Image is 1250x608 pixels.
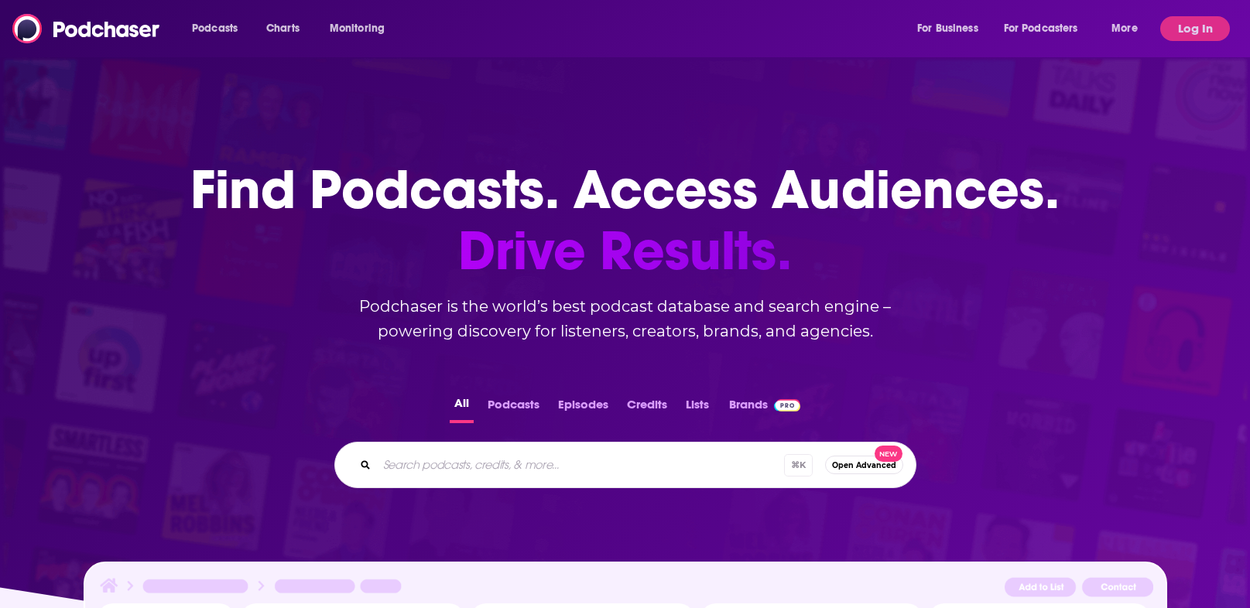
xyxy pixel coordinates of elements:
[994,16,1101,41] button: open menu
[825,456,903,474] button: Open AdvancedNew
[681,393,714,423] button: Lists
[1160,16,1230,41] button: Log In
[98,576,1153,603] img: Podcast Insights Header
[832,461,896,470] span: Open Advanced
[181,16,258,41] button: open menu
[334,442,916,488] div: Search podcasts, credits, & more...
[190,220,1060,282] span: Drive Results.
[256,16,309,41] a: Charts
[12,14,161,43] img: Podchaser - Follow, Share and Rate Podcasts
[266,18,300,39] span: Charts
[553,393,613,423] button: Episodes
[319,16,405,41] button: open menu
[483,393,544,423] button: Podcasts
[377,453,784,477] input: Search podcasts, credits, & more...
[192,18,238,39] span: Podcasts
[875,446,902,462] span: New
[1111,18,1138,39] span: More
[190,159,1060,282] h1: Find Podcasts. Access Audiences.
[917,18,978,39] span: For Business
[784,454,813,476] span: ⌘ K
[729,393,801,423] a: BrandsPodchaser Pro
[622,393,672,423] button: Credits
[1101,16,1157,41] button: open menu
[316,294,935,343] h2: Podchaser is the world’s best podcast database and search engine – powering discovery for listene...
[774,399,801,412] img: Podchaser Pro
[1004,18,1078,39] span: For Podcasters
[906,16,998,41] button: open menu
[450,393,474,423] button: All
[330,18,385,39] span: Monitoring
